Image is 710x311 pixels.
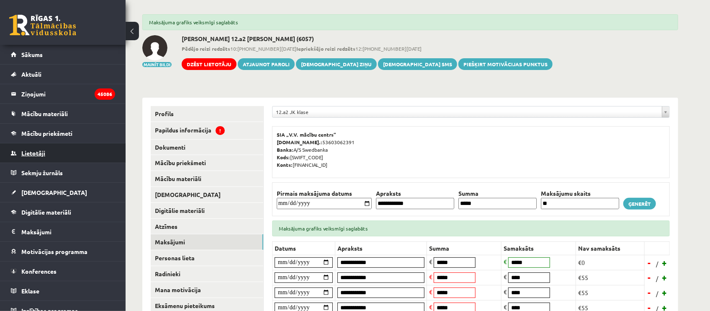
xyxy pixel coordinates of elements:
a: Digitālie materiāli [11,202,115,222]
span: Aktuāli [21,70,41,78]
b: Konts: [277,161,293,168]
th: Summa [456,189,539,198]
a: Lietotāji [11,143,115,163]
a: Atzīmes [151,219,263,234]
b: SIA „V.V. mācību centrs” [277,131,337,138]
th: Apraksts [335,241,427,255]
b: [DOMAIN_NAME].: [277,139,322,145]
span: Sekmju žurnāls [21,169,63,176]
span: € [504,273,507,280]
span: € [504,258,507,265]
span: Mācību materiāli [21,110,68,117]
a: Digitālie materiāli [151,203,263,218]
a: Dzēst lietotāju [182,58,237,70]
a: [DEMOGRAPHIC_DATA] ziņu [296,58,377,70]
div: Maksājuma grafiks veiksmīgi saglabāts [142,14,678,30]
td: €0 [576,255,645,270]
span: ! [216,126,225,135]
a: [DEMOGRAPHIC_DATA] [11,183,115,202]
span: € [504,303,507,311]
a: [DEMOGRAPHIC_DATA] SMS [378,58,457,70]
legend: Maksājumi [21,222,115,241]
a: + [661,271,669,284]
span: / [655,259,659,268]
td: €55 [576,270,645,285]
span: Mācību priekšmeti [21,130,72,137]
a: Profils [151,106,263,122]
a: Piešķirt motivācijas punktus [458,58,553,70]
a: Mācību priekšmeti [11,124,115,143]
th: Pirmais maksājuma datums [275,189,374,198]
a: - [646,286,654,299]
a: - [646,271,654,284]
i: 45086 [95,88,115,100]
a: Sākums [11,45,115,64]
a: Radinieki [151,266,263,282]
span: € [429,303,432,311]
span: € [429,288,432,295]
span: € [429,258,432,265]
th: Summa [427,241,502,255]
a: Mācību materiāli [11,104,115,123]
span: [DEMOGRAPHIC_DATA] [21,189,87,196]
a: Papildus informācija! [151,122,263,139]
span: Digitālie materiāli [21,208,71,216]
th: Samaksāts [502,241,576,255]
p: 53603062391 A/S Swedbanka [SWIFT_CODE] [FINANCIAL_ID] [277,131,665,168]
b: Banka: [277,146,293,153]
span: 12.a2 JK klase [276,106,659,117]
b: Iepriekšējo reizi redzēts [296,45,355,52]
td: €55 [576,285,645,300]
a: + [661,286,669,299]
b: Kods: [277,154,290,161]
a: Ziņojumi45086 [11,84,115,104]
a: Motivācijas programma [11,242,115,261]
span: € [429,273,432,280]
span: / [655,289,659,298]
span: Eklase [21,287,39,295]
b: Pēdējo reizi redzēts [182,45,230,52]
span: 10:[PHONE_NUMBER][DATE] 12:[PHONE_NUMBER][DATE] [182,45,553,52]
a: 12.a2 JK klase [273,106,669,117]
th: Datums [273,241,335,255]
a: + [661,257,669,269]
span: Motivācijas programma [21,248,87,255]
th: Nav samaksāts [576,241,645,255]
th: Maksājumu skaits [539,189,621,198]
span: € [504,288,507,295]
button: Mainīt bildi [142,62,172,67]
a: Eklase [11,281,115,301]
span: Sākums [21,51,43,58]
h2: [PERSON_NAME] 12.a2 [PERSON_NAME] (6057) [182,35,553,42]
th: Apraksts [374,189,456,198]
a: Mācību materiāli [151,171,263,187]
a: Sekmju žurnāls [11,163,115,182]
a: Maksājumi [11,222,115,241]
span: Lietotāji [21,149,45,157]
a: Konferences [11,262,115,281]
a: Mana motivācija [151,282,263,298]
a: Aktuāli [11,65,115,84]
a: Dokumenti [151,140,263,155]
img: Amanda Zandersone [142,35,167,60]
a: Personas lieta [151,250,263,266]
a: [DEMOGRAPHIC_DATA] [151,187,263,202]
div: Maksājuma grafiks veiksmīgi saglabāts [272,220,670,236]
a: Maksājumi [151,234,263,250]
a: - [646,257,654,269]
span: / [655,274,659,283]
a: Rīgas 1. Tālmācības vidusskola [9,15,76,36]
a: Atjaunot paroli [238,58,295,70]
a: Mācību priekšmeti [151,155,263,171]
a: Ģenerēt [623,198,656,210]
legend: Ziņojumi [21,84,115,104]
span: Konferences [21,267,57,275]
